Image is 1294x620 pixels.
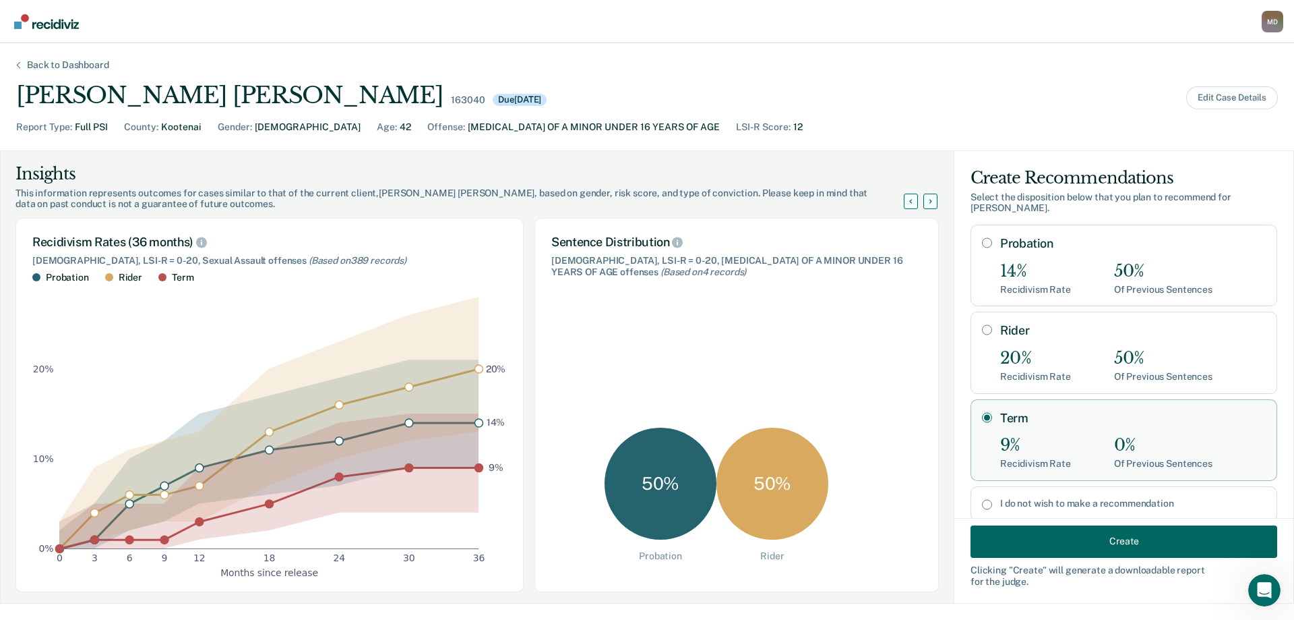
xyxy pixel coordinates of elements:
div: [DEMOGRAPHIC_DATA], LSI-R = 0-20, Sexual Assault offenses [32,255,507,266]
text: 14% [487,417,505,428]
g: area [59,297,479,548]
div: Probation [639,551,682,562]
div: Sentence Distribution [551,235,922,250]
text: 9 [162,553,168,563]
text: 20% [33,363,54,374]
text: 0 [57,553,63,563]
div: 12 [793,120,803,134]
g: x-axis label [220,567,318,577]
div: Of Previous Sentences [1114,371,1212,383]
button: Profile dropdown button [1262,11,1283,32]
div: [DEMOGRAPHIC_DATA] [255,120,361,134]
text: 9% [489,462,503,473]
label: Term [1000,411,1266,426]
div: This information represents outcomes for cases similar to that of the current client, [PERSON_NAM... [16,188,920,210]
div: LSI-R Score : [736,120,791,134]
g: text [486,363,506,473]
div: Create Recommendations [970,167,1277,189]
div: Rider [760,551,784,562]
div: 14% [1000,262,1071,281]
text: 36 [473,553,485,563]
div: 50 % [605,428,716,540]
text: 0% [39,543,54,554]
g: y-axis tick label [33,363,54,553]
span: (Based on 4 records ) [660,266,746,277]
div: Gender : [218,120,252,134]
div: 42 [400,120,411,134]
div: Rider [119,272,142,283]
div: Age : [377,120,397,134]
span: (Based on 389 records ) [309,255,406,266]
div: Insights [16,163,920,185]
div: 50 % [716,428,828,540]
div: County : [124,120,158,134]
text: 30 [403,553,415,563]
text: 3 [92,553,98,563]
div: Clicking " Create " will generate a downloadable report for the judge. [970,564,1277,587]
div: 50% [1114,349,1212,368]
div: Due [DATE] [493,94,547,106]
div: Of Previous Sentences [1114,458,1212,470]
button: Edit Case Details [1186,86,1278,109]
div: 9% [1000,436,1071,455]
div: 20% [1000,349,1071,368]
label: I do not wish to make a recommendation [1000,498,1266,509]
div: [MEDICAL_DATA] OF A MINOR UNDER 16 YEARS OF AGE [468,120,720,134]
text: 10% [33,453,54,463]
div: Recidivism Rate [1000,371,1071,383]
label: Probation [1000,236,1266,251]
div: Back to Dashboard [11,59,125,71]
text: 6 [127,553,133,563]
label: Rider [1000,323,1266,338]
div: Of Previous Sentences [1114,284,1212,295]
div: Recidivism Rate [1000,458,1071,470]
div: Report Type : [16,120,72,134]
img: Recidiviz [14,14,79,29]
text: 20% [486,363,506,374]
div: [PERSON_NAME] [PERSON_NAME] [16,82,443,109]
div: Recidivism Rates (36 months) [32,235,507,250]
text: Months since release [220,567,318,577]
div: Recidivism Rate [1000,284,1071,295]
div: Select the disposition below that you plan to recommend for [PERSON_NAME] . [970,192,1277,215]
div: 163040 [451,94,485,106]
text: 12 [193,553,206,563]
div: Kootenai [161,120,202,134]
button: Create [970,525,1277,557]
div: Offense : [427,120,465,134]
text: 24 [333,553,345,563]
div: 50% [1114,262,1212,281]
div: 0% [1114,436,1212,455]
div: [DEMOGRAPHIC_DATA], LSI-R = 0-20, [MEDICAL_DATA] OF A MINOR UNDER 16 YEARS OF AGE offenses [551,255,922,278]
g: x-axis tick label [57,553,485,563]
iframe: Intercom live chat [1248,574,1281,607]
div: Term [172,272,193,283]
text: 18 [264,553,276,563]
div: Full PSI [75,120,108,134]
div: Probation [46,272,89,283]
div: M D [1262,11,1283,32]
